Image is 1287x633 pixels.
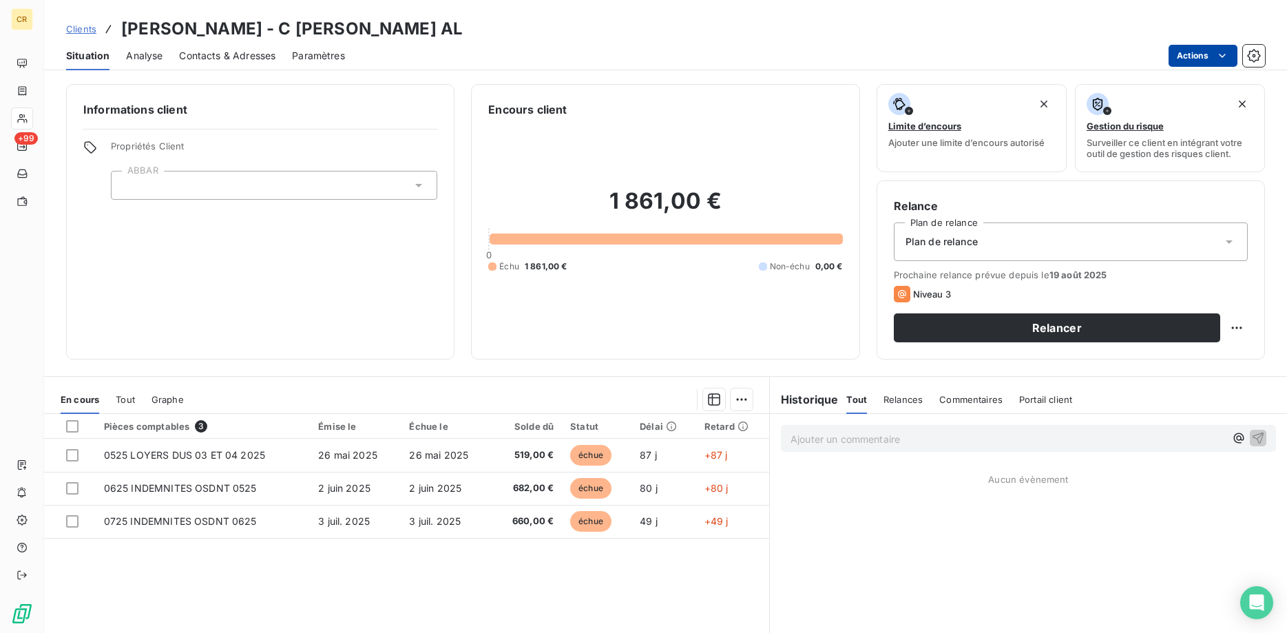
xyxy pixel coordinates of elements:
img: Logo LeanPay [11,603,33,625]
span: échue [570,478,611,499]
a: Clients [66,22,96,36]
span: 2 juin 2025 [318,482,370,494]
span: 3 [195,420,207,433]
span: 3 juil. 2025 [409,515,461,527]
span: Tout [846,394,867,405]
input: Ajouter une valeur [123,179,134,191]
div: Émise le [318,421,393,432]
button: Limite d’encoursAjouter une limite d’encours autorisé [877,84,1067,172]
span: Ajouter une limite d’encours autorisé [888,137,1045,148]
h6: Historique [770,391,839,408]
span: Échu [499,260,519,273]
span: Graphe [151,394,184,405]
span: Limite d’encours [888,121,961,132]
span: +87 j [704,449,728,461]
span: 660,00 € [501,515,554,528]
span: Paramètres [292,49,345,63]
span: +99 [14,132,38,145]
button: Gestion du risqueSurveiller ce client en intégrant votre outil de gestion des risques client. [1075,84,1265,172]
span: Prochaine relance prévue depuis le [894,269,1248,280]
span: 26 mai 2025 [318,449,377,461]
div: Solde dû [501,421,554,432]
span: 19 août 2025 [1049,269,1107,280]
div: Délai [640,421,688,432]
span: 682,00 € [501,481,554,495]
span: Propriétés Client [111,141,437,160]
span: échue [570,445,611,466]
span: Plan de relance [906,235,978,249]
span: 0725 INDEMNITES OSDNT 0625 [104,515,257,527]
div: Échue le [409,421,483,432]
span: Portail client [1019,394,1072,405]
span: échue [570,511,611,532]
div: Statut [570,421,623,432]
span: +80 j [704,482,729,494]
button: Relancer [894,313,1220,342]
span: 519,00 € [501,448,554,462]
span: Surveiller ce client en intégrant votre outil de gestion des risques client. [1087,137,1253,159]
span: 80 j [640,482,658,494]
span: Commentaires [939,394,1003,405]
h2: 1 861,00 € [488,187,842,229]
h6: Encours client [488,101,567,118]
span: 0625 INDEMNITES OSDNT 0525 [104,482,257,494]
span: 49 j [640,515,658,527]
span: 0,00 € [815,260,843,273]
span: Gestion du risque [1087,121,1164,132]
div: Retard [704,421,761,432]
span: En cours [61,394,99,405]
span: Relances [883,394,923,405]
h6: Relance [894,198,1248,214]
span: Situation [66,49,109,63]
span: Non-échu [770,260,810,273]
span: 0525 LOYERS DUS 03 ET 04 2025 [104,449,265,461]
span: 3 juil. 2025 [318,515,370,527]
span: Niveau 3 [913,289,951,300]
div: CR [11,8,33,30]
div: Pièces comptables [104,420,302,433]
span: 1 861,00 € [525,260,567,273]
span: Aucun évènement [988,474,1068,485]
span: Clients [66,23,96,34]
span: +49 j [704,515,729,527]
span: Contacts & Adresses [179,49,275,63]
span: 87 j [640,449,657,461]
button: Actions [1169,45,1237,67]
span: 0 [486,249,492,260]
a: +99 [11,135,32,157]
span: 2 juin 2025 [409,482,461,494]
h6: Informations client [83,101,437,118]
span: Analyse [126,49,163,63]
span: Tout [116,394,135,405]
div: Open Intercom Messenger [1240,586,1273,619]
h3: [PERSON_NAME] - C [PERSON_NAME] AL [121,17,463,41]
span: 26 mai 2025 [409,449,468,461]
